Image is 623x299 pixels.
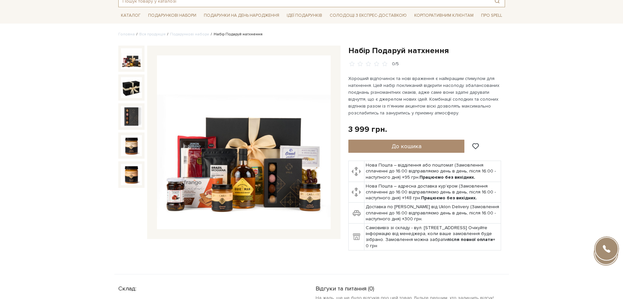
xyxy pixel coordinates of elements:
[146,10,199,21] span: Подарункові набори
[421,195,477,201] b: Працюємо без вихідних.
[348,124,387,134] div: 3 999 грн.
[348,75,502,116] p: Хороший відпочинок та нові враження є найкращим стимулом для натхнення. Цей набір покликаний відк...
[118,32,135,37] a: Головна
[327,10,409,21] a: Солодощі з експрес-доставкою
[121,135,142,156] img: Набір Подаруй натхнення
[392,143,421,150] span: До кошика
[157,55,331,229] img: Набір Подаруй натхнення
[121,106,142,127] img: Набір Подаруй натхнення
[201,10,282,21] span: Подарунки на День народження
[348,140,465,153] button: До кошика
[348,46,505,56] h1: Набір Подаруй натхнення
[316,282,505,292] div: Відгуки та питання (0)
[118,282,300,292] div: Склад:
[364,203,501,224] td: Доставка по [PERSON_NAME] від Uklon Delivery (Замовлення сплаченні до 16:00 відправляємо день в д...
[209,31,263,37] li: Набір Подаруй натхнення
[419,174,475,180] b: Працюємо без вихідних.
[121,77,142,98] img: Набір Подаруй натхнення
[121,48,142,69] img: Набір Подаруй натхнення
[392,61,399,67] div: 0/5
[478,10,505,21] span: Про Spell
[121,164,142,185] img: Набір Подаруй натхнення
[447,237,493,242] b: після повної оплати
[364,224,501,250] td: Самовивіз зі складу - вул. [STREET_ADDRESS] Очікуйте інформацію від менеджера, коли ваше замовлен...
[364,161,501,182] td: Нова Пошта – відділення або поштомат (Замовлення сплаченні до 16:00 відправляємо день в день, піс...
[170,32,209,37] a: Подарункові набори
[412,10,476,21] a: Корпоративним клієнтам
[364,182,501,203] td: Нова Пошта – адресна доставка кур'єром (Замовлення сплаченні до 16:00 відправляємо день в день, п...
[118,10,143,21] span: Каталог
[284,10,325,21] span: Ідеї подарунків
[139,32,165,37] a: Вся продукція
